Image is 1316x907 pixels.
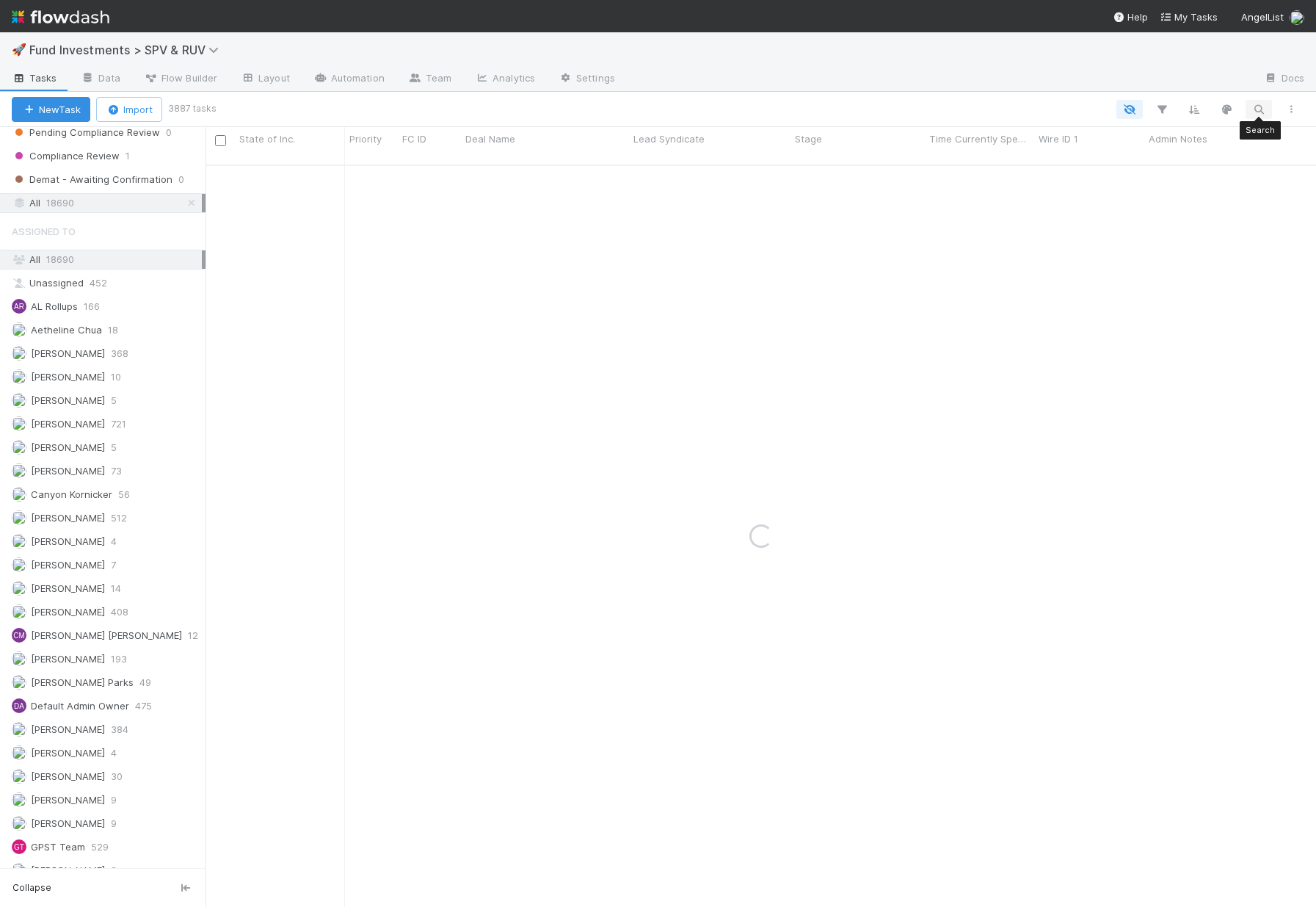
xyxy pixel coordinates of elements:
[31,441,105,453] span: [PERSON_NAME]
[12,71,57,85] span: Tasks
[31,653,105,665] span: [PERSON_NAME]
[31,723,105,735] span: [PERSON_NAME]
[12,792,26,807] img: avatar_04c93a9d-6392-4423-b69d-d0825afb0a62.png
[111,368,121,386] span: 10
[96,97,162,122] button: Import
[633,131,705,146] span: Lead Syndicate
[12,369,26,384] img: avatar_12dd09bb-393f-4edb-90ff-b12147216d3f.png
[239,131,295,146] span: State of Inc.
[31,324,102,336] span: Aetheline Chua
[111,814,117,833] span: 9
[111,720,128,739] span: 384
[12,722,26,737] img: avatar_c597f508-4d28-4c7c-92e0-bd2d0d338f8e.png
[1290,10,1304,25] img: avatar_5bf5c33b-3139-4939-a495-cbf9fc6ebf7e.png
[118,485,130,504] span: 56
[12,393,26,408] img: avatar_34f05275-b011-483d-b245-df8db41250f6.png
[29,43,226,57] span: Fund Investments > SPV & RUV
[929,131,1030,146] span: Time Currently Spent (Active Task)
[111,391,117,410] span: 5
[1160,10,1218,24] a: My Tasks
[69,68,132,91] a: Data
[1252,68,1316,91] a: Docs
[12,581,26,596] img: avatar_8fe3758e-7d23-4e6b-a9f5-b81892974716.png
[31,418,105,430] span: [PERSON_NAME]
[31,864,105,876] span: [PERSON_NAME]
[12,675,26,690] img: avatar_5f70d5aa-aee0-4934-b4c6-fe98e66e39e6.png
[14,702,24,710] span: DA
[12,487,26,502] img: avatar_d1f4bd1b-0b26-4d9b-b8ad-69b413583d95.png
[215,135,226,146] input: Toggle All Rows Selected
[12,534,26,549] img: avatar_aa70801e-8de5-4477-ab9d-eb7c67de69c1.png
[1113,10,1148,24] div: Help
[31,606,105,618] span: [PERSON_NAME]
[31,582,105,594] span: [PERSON_NAME]
[31,747,105,759] span: [PERSON_NAME]
[1160,11,1218,23] span: My Tasks
[84,297,100,316] span: 166
[12,463,26,478] img: avatar_9d20afb4-344c-4512-8880-fee77f5fe71b.png
[396,68,463,91] a: Team
[31,794,105,806] span: [PERSON_NAME]
[12,416,26,431] img: avatar_18c010e4-930e-4480-823a-7726a265e9dd.png
[91,838,109,856] span: 529
[31,394,105,406] span: [PERSON_NAME]
[111,767,123,786] span: 30
[795,131,822,146] span: Stage
[31,559,105,571] span: [PERSON_NAME]
[12,217,76,246] span: Assigned To
[90,274,107,292] span: 452
[14,843,24,851] span: GT
[46,253,74,265] span: 18690
[132,68,229,91] a: Flow Builder
[12,881,51,895] span: Collapse
[111,861,117,880] span: 8
[12,4,109,29] img: logo-inverted-e16ddd16eac7371096b0.svg
[13,632,25,640] span: CM
[12,274,202,292] div: Unassigned
[12,604,26,619] img: avatar_6cb813a7-f212-4ca3-9382-463c76e0b247.png
[229,68,302,91] a: Layout
[111,579,121,598] span: 14
[111,791,117,809] span: 9
[12,147,120,165] span: Compliance Review
[111,744,117,762] span: 4
[111,556,116,574] span: 7
[12,628,26,643] div: Connor Meagher
[12,299,26,314] div: AL Rollups
[465,131,515,146] span: Deal Name
[12,123,160,142] span: Pending Compliance Review
[12,194,202,212] div: All
[144,71,217,85] span: Flow Builder
[31,676,134,688] span: [PERSON_NAME] Parks
[111,532,117,551] span: 4
[31,371,105,383] span: [PERSON_NAME]
[31,347,105,359] span: [PERSON_NAME]
[139,673,151,692] span: 49
[12,97,90,122] button: NewTask
[31,512,105,524] span: [PERSON_NAME]
[108,321,118,339] span: 18
[111,509,127,527] span: 512
[31,770,105,782] span: [PERSON_NAME]
[31,817,105,829] span: [PERSON_NAME]
[12,440,26,455] img: avatar_d02a2cc9-4110-42ea-8259-e0e2573f4e82.png
[12,557,26,572] img: avatar_501ac9d6-9fa6-4fe9-975e-1fd988f7bdb1.png
[31,700,129,712] span: Default Admin Owner
[111,344,128,363] span: 368
[12,769,26,784] img: avatar_7e1c67d1-c55a-4d71-9394-c171c6adeb61.png
[111,650,127,668] span: 193
[111,415,126,433] span: 721
[31,465,105,477] span: [PERSON_NAME]
[111,462,122,480] span: 73
[12,43,26,56] span: 🚀
[12,651,26,666] img: avatar_4aa8e4fd-f2b7-45ba-a6a5-94a913ad1fe4.png
[166,123,172,142] span: 0
[12,816,26,831] img: avatar_6daca87a-2c2e-4848-8ddb-62067031c24f.png
[1149,131,1207,146] span: Admin Notes
[31,535,105,547] span: [PERSON_NAME]
[302,68,396,91] a: Automation
[168,102,217,115] small: 3887 tasks
[31,300,78,312] span: AL Rollups
[12,170,172,189] span: Demat - Awaiting Confirmation
[12,510,26,525] img: avatar_60e5bba5-e4c9-4ca2-8b5c-d649d5645218.png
